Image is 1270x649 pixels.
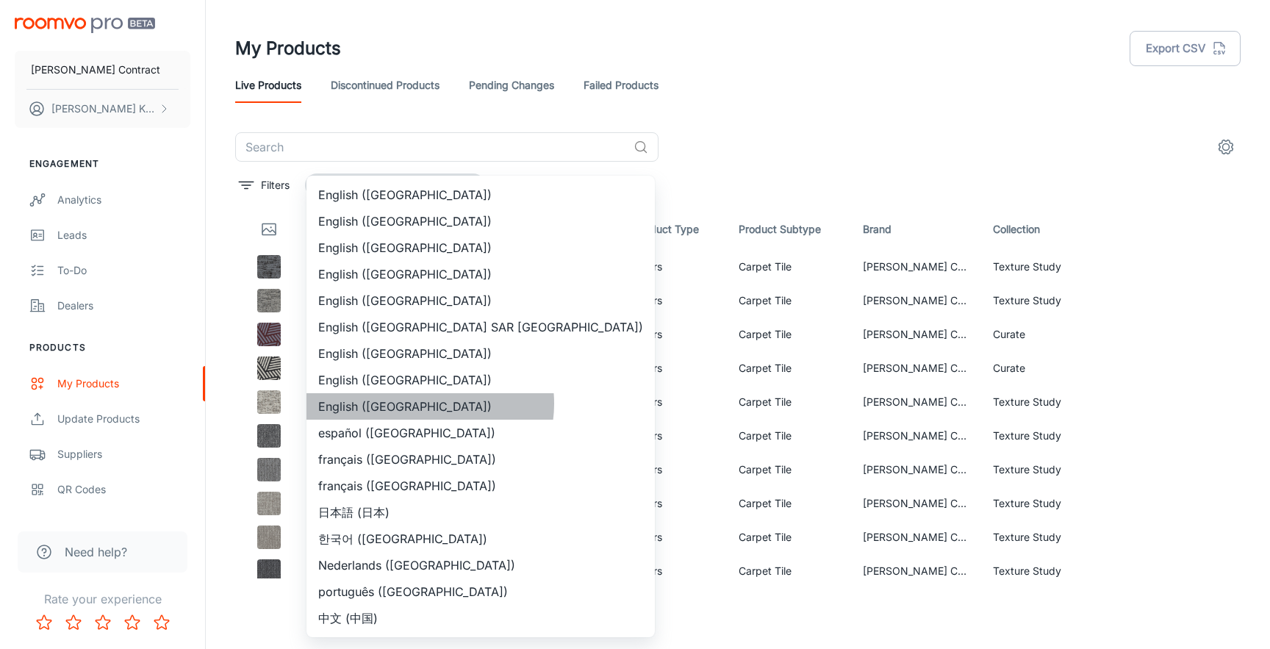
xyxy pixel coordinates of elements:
[306,234,655,261] li: English ([GEOGRAPHIC_DATA])
[306,526,655,552] li: 한국어 ([GEOGRAPHIC_DATA])
[306,367,655,393] li: English ([GEOGRAPHIC_DATA])
[306,420,655,446] li: español ([GEOGRAPHIC_DATA])
[306,261,655,287] li: English ([GEOGRAPHIC_DATA])
[306,314,655,340] li: English ([GEOGRAPHIC_DATA] SAR [GEOGRAPHIC_DATA])
[306,182,655,208] li: English ([GEOGRAPHIC_DATA])
[306,446,655,473] li: français ([GEOGRAPHIC_DATA])
[306,473,655,499] li: français ([GEOGRAPHIC_DATA])
[306,340,655,367] li: English ([GEOGRAPHIC_DATA])
[306,208,655,234] li: English ([GEOGRAPHIC_DATA])
[306,552,655,578] li: Nederlands ([GEOGRAPHIC_DATA])
[306,499,655,526] li: 日本語 (日本)
[306,605,655,631] li: 中文 (中国)
[306,578,655,605] li: português ([GEOGRAPHIC_DATA])
[306,287,655,314] li: English ([GEOGRAPHIC_DATA])
[306,393,655,420] li: English ([GEOGRAPHIC_DATA])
